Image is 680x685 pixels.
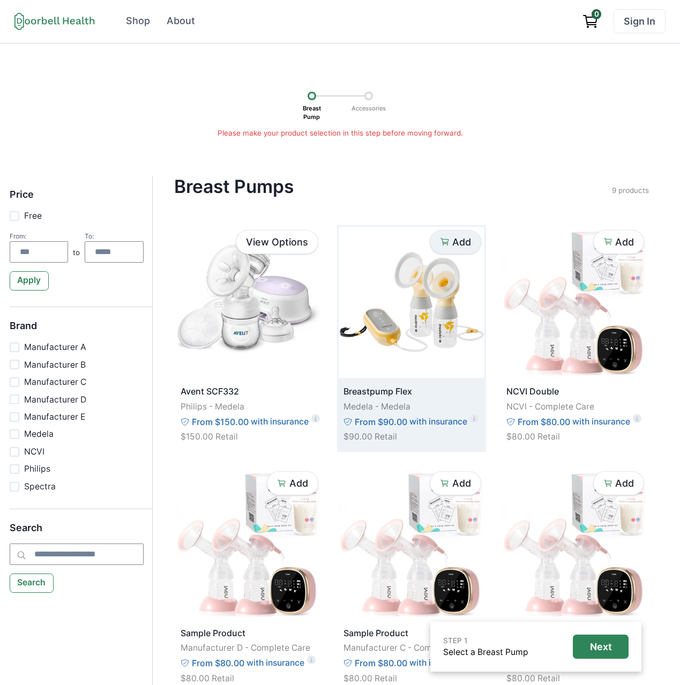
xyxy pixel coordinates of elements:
p: Next [590,641,612,653]
div: To: [85,232,144,240]
img: qf9drc99yyqqjg7muppwd4zrx7z4 [176,468,321,619]
img: p396f7c1jhk335ckoricv06bci68 [176,227,321,378]
p: Spectra [24,480,56,493]
h5: Search [10,522,144,543]
p: Avent SCF332 [181,385,316,398]
p: $150.00 Retail [181,430,316,443]
div: From: [10,232,69,240]
div: About [167,14,195,28]
a: Shop [119,9,158,33]
p: Manufacturer A [24,341,86,354]
p: 9 products [612,185,649,196]
p: Manufacturer B [24,359,86,371]
p: Breast Pump [299,100,325,125]
p: From $80.00 [518,415,570,428]
a: Sign In [614,9,666,33]
button: Add [430,230,481,254]
p: with insurance [572,415,630,428]
p: Medela - Medela [343,400,479,413]
p: Add [615,478,634,489]
p: NCVI Double [506,385,642,398]
button: Add [267,471,318,495]
p: From $150.00 [192,415,249,428]
p: Add [452,236,471,248]
p: From $80.00 [192,657,244,669]
h5: Price [10,189,144,210]
span: 0 [592,9,601,19]
p: Breastpump Flex [343,385,479,398]
a: Avent SCF332Philips - MedelaFrom $150.00with insurance$150.00 Retail [176,227,321,450]
p: Manufacturer E [24,411,85,423]
p: From $80.00 [355,657,407,669]
p: Please make your product selection in this step before moving forward. [38,128,642,138]
p: From $90.00 [355,415,407,428]
a: View Options [236,230,318,254]
p: with insurance [409,415,467,428]
a: Breastpump FlexMedela - MedelaFrom $90.00with insurance$90.00 Retail [339,227,484,450]
button: Add [430,471,481,495]
p: Add [615,236,634,248]
p: Free [24,210,42,222]
button: Next [573,635,629,659]
img: wu1ofuyzz2pb86d2jgprv8htehmy [339,227,484,378]
p: NCVI [24,445,44,458]
p: Accessories [348,100,390,117]
p: Philips - Medela [181,400,316,413]
button: Search [10,574,54,593]
img: tns73qkjvnll4qaugvy1iy5zbioi [502,227,647,378]
div: Shop [126,14,150,28]
p: with insurance [246,657,304,669]
h5: Brand [10,320,144,341]
p: Manufacturer D - Complete Care [181,642,316,654]
p: STEP 1 [443,635,528,646]
p: to [73,247,80,263]
p: with insurance [251,415,309,428]
p: $90.00 Retail [343,430,479,443]
p: Manufacturer D [24,393,86,406]
a: Select a Breast Pump [443,647,528,657]
p: Medela [24,428,54,441]
p: Manufacturer C - Complete Care [343,642,479,654]
button: Add [593,230,644,254]
img: 8h6fizoczv30n0gcz1f3fjohbjxi [339,468,484,619]
p: Philips [24,463,50,475]
a: NCVI DoubleNCVI - Complete CareFrom $80.00with insurance$80.00 Retail [502,227,647,450]
p: NCVI - Complete Care [506,400,642,413]
p: $80.00 Retail [506,430,642,443]
h4: Breast Pumps [174,176,612,197]
p: Add [289,478,308,489]
p: Manufacturer C [24,376,86,389]
img: y87xkqs3juv2ky039rn649m6ig26 [502,468,647,619]
button: Apply [10,271,49,291]
p: Sample Product [181,627,316,639]
p: Sample Product [343,627,479,639]
p: Add [452,478,471,489]
button: Add [593,471,644,495]
a: View cart [578,9,604,33]
p: $80.00 Retail [181,672,316,685]
a: About [160,9,203,33]
p: with insurance [409,657,467,669]
p: $80.00 Retail [343,672,479,685]
p: $80.00 Retail [506,672,642,685]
